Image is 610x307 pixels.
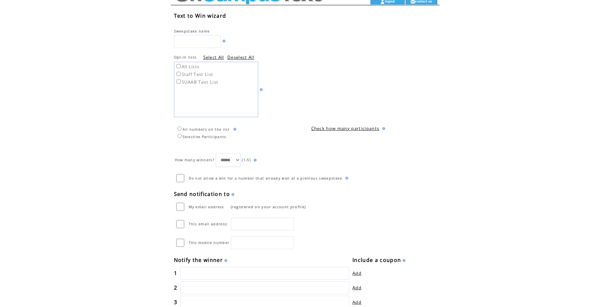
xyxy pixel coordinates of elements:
[252,159,257,162] img: help.gif
[221,40,225,42] img: help.gif
[189,240,230,245] span: This mobile number
[189,176,342,181] span: Do not allow a win for a number that already won at a previous sweepstake
[381,127,385,130] img: help.gif
[175,71,214,77] label: Staff Test List
[174,55,197,60] span: Opt-in lists
[230,193,234,196] img: help.gif
[223,259,227,262] img: help.gif
[352,285,361,291] a: Add
[227,54,254,60] a: Deselect All
[177,79,181,84] input: SUAAB Text List
[231,204,306,209] span: (registered on your account profile)
[189,205,224,209] span: My email address
[174,191,230,198] span: Send notification to
[178,134,182,138] input: Selective Participants
[174,284,177,291] span: 2
[175,79,219,85] label: SUAAB Text List
[258,88,263,91] img: help.gif
[174,256,223,264] span: Notify the winner
[352,256,401,264] span: Include a coupon
[203,54,224,60] a: Select All
[242,158,251,162] span: (1-5)
[189,222,228,226] span: This email address:
[311,126,379,131] a: Check how many participants
[174,299,177,306] span: 3
[178,126,182,131] input: All numbers on the list
[174,270,177,277] span: 1
[175,64,200,70] label: All Lists
[176,135,226,139] label: Selective Participants
[174,29,210,33] span: Sweepstake name
[175,158,215,162] span: How many winners?
[177,64,181,68] input: All Lists
[174,12,226,19] span: Text to Win wizard
[401,259,405,262] img: help.gif
[352,270,361,276] a: Add
[344,177,348,180] img: help.gif
[352,299,361,305] a: Add
[177,72,181,76] input: Staff Test List
[176,127,230,132] label: All numbers on the list
[232,128,236,131] img: help.gif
